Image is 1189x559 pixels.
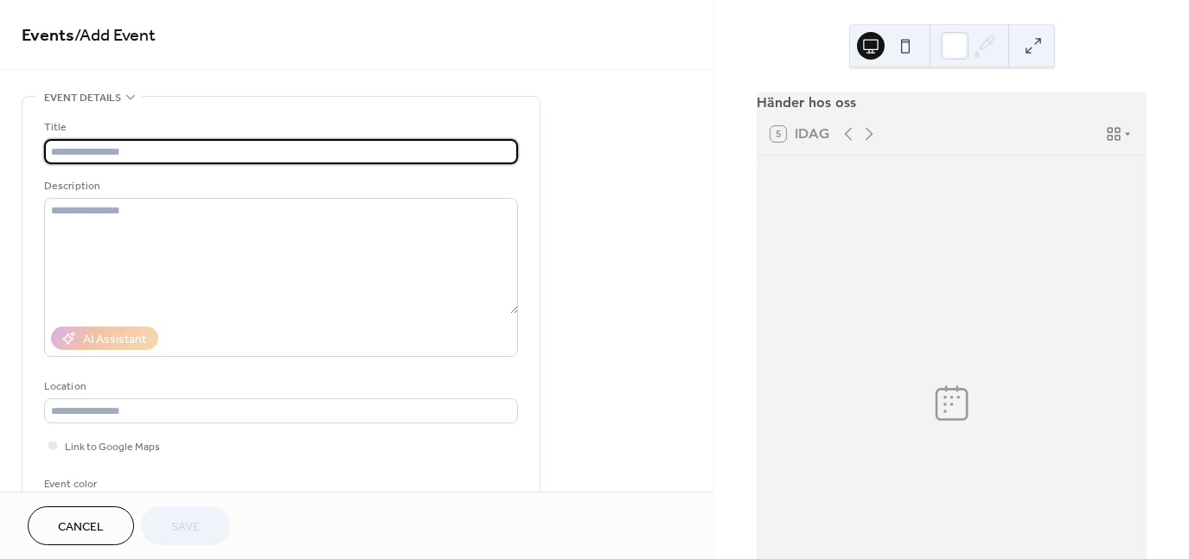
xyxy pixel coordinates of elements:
[44,475,174,493] div: Event color
[74,19,156,53] span: / Add Event
[65,438,160,456] span: Link to Google Maps
[58,518,104,537] span: Cancel
[44,177,515,195] div: Description
[44,89,121,107] span: Event details
[44,118,515,137] div: Title
[22,19,74,53] a: Events
[44,378,515,396] div: Location
[757,92,1147,113] div: Händer hos oss
[28,506,134,545] button: Cancel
